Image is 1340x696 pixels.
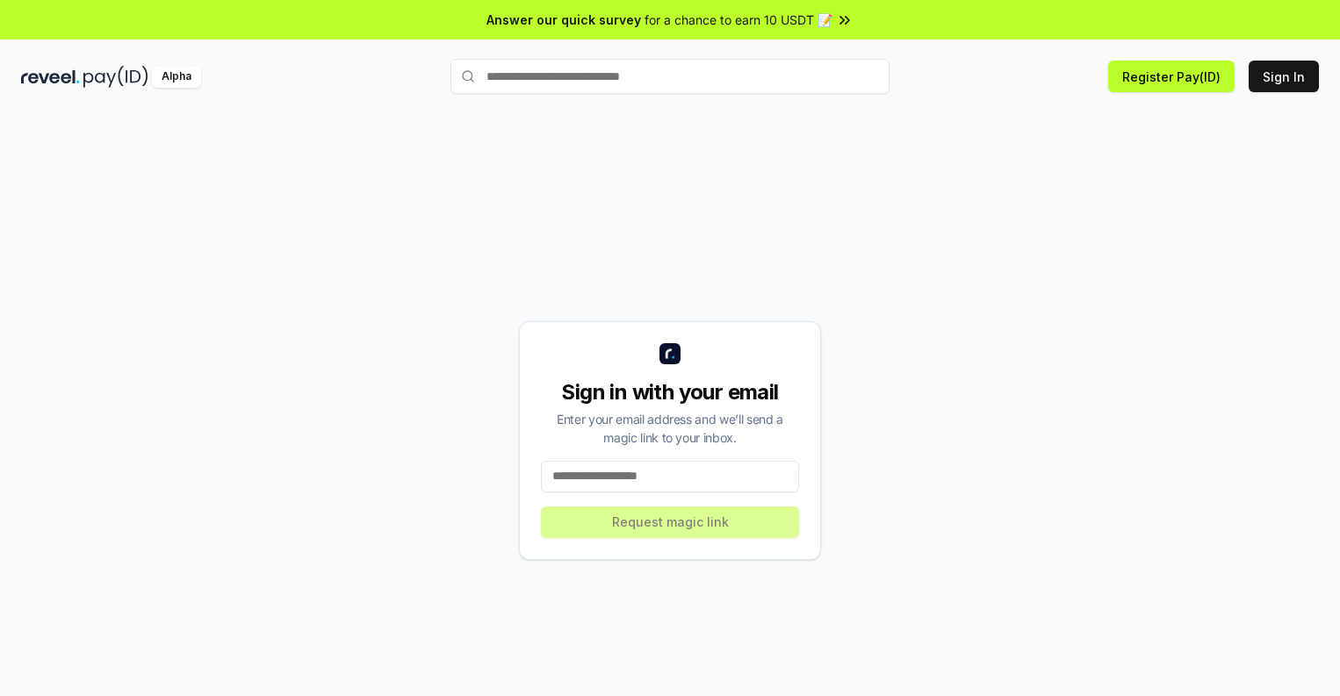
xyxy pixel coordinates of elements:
div: Sign in with your email [541,378,799,406]
img: reveel_dark [21,66,80,88]
div: Enter your email address and we’ll send a magic link to your inbox. [541,410,799,447]
span: for a chance to earn 10 USDT 📝 [645,11,832,29]
div: Alpha [152,66,201,88]
button: Sign In [1249,61,1319,92]
img: pay_id [83,66,148,88]
button: Register Pay(ID) [1108,61,1235,92]
img: logo_small [659,343,681,364]
span: Answer our quick survey [486,11,641,29]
